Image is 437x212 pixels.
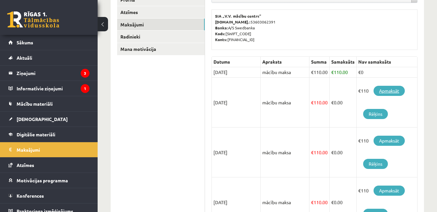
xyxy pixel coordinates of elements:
b: Kods: [215,31,225,36]
th: Datums [212,57,261,67]
p: 53603062391 A/S Swedbanka [SWIFT_CODE] [FINANCIAL_ID] [215,13,414,42]
span: € [331,199,334,205]
a: Motivācijas programma [8,173,89,188]
b: [DOMAIN_NAME].: [215,19,251,24]
legend: Ziņojumi [17,66,89,81]
a: Mana motivācija [117,43,205,55]
td: 110.00 [309,67,330,78]
a: [DEMOGRAPHIC_DATA] [8,112,89,127]
a: Atzīmes [117,6,205,18]
span: Sākums [17,39,33,45]
a: Sākums [8,35,89,50]
i: 1 [81,84,89,93]
span: € [311,69,314,75]
th: Samaksāts [330,57,357,67]
a: Informatīvie ziņojumi1 [8,81,89,96]
td: mācību maksa [261,78,309,128]
a: Rīgas 1. Tālmācības vidusskola [7,11,59,28]
span: [DEMOGRAPHIC_DATA] [17,116,68,122]
a: Rēķins [363,159,388,169]
a: Rēķins [363,109,388,119]
td: 110.00 [309,128,330,177]
td: [DATE] [212,128,261,177]
a: Maksājumi [117,19,205,31]
a: Atzīmes [8,158,89,173]
b: SIA „V.V. mācību centrs” [215,13,262,19]
td: 110.00 [330,67,357,78]
span: Atzīmes [17,162,34,168]
th: Summa [309,57,330,67]
span: Konferences [17,193,44,199]
span: € [331,99,334,105]
a: Maksājumi [8,142,89,157]
a: Apmaksāt [374,86,405,96]
legend: Informatīvie ziņojumi [17,81,89,96]
a: Apmaksāt [374,136,405,146]
span: € [331,69,334,75]
a: Mācību materiāli [8,96,89,111]
td: 110.00 [309,78,330,128]
a: Konferences [8,188,89,203]
th: Nav samaksāts [357,57,417,67]
span: € [311,199,314,205]
span: Mācību materiāli [17,101,53,107]
td: 0.00 [330,78,357,128]
a: Radinieki [117,31,205,43]
td: mācību maksa [261,128,309,177]
td: 0.00 [330,128,357,177]
i: 3 [81,69,89,78]
span: Aktuāli [17,55,32,61]
span: € [331,149,334,155]
td: €110 [357,128,417,177]
span: € [311,149,314,155]
td: €110 [357,78,417,128]
span: € [311,99,314,105]
span: Digitālie materiāli [17,131,55,137]
a: Apmaksāt [374,186,405,196]
b: Banka: [215,25,228,30]
b: Konts: [215,37,227,42]
td: €0 [357,67,417,78]
td: [DATE] [212,67,261,78]
span: Motivācijas programma [17,177,68,183]
td: [DATE] [212,78,261,128]
td: mācību maksa [261,67,309,78]
a: Ziņojumi3 [8,66,89,81]
th: Apraksts [261,57,309,67]
a: Digitālie materiāli [8,127,89,142]
legend: Maksājumi [17,142,89,157]
a: Aktuāli [8,50,89,65]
